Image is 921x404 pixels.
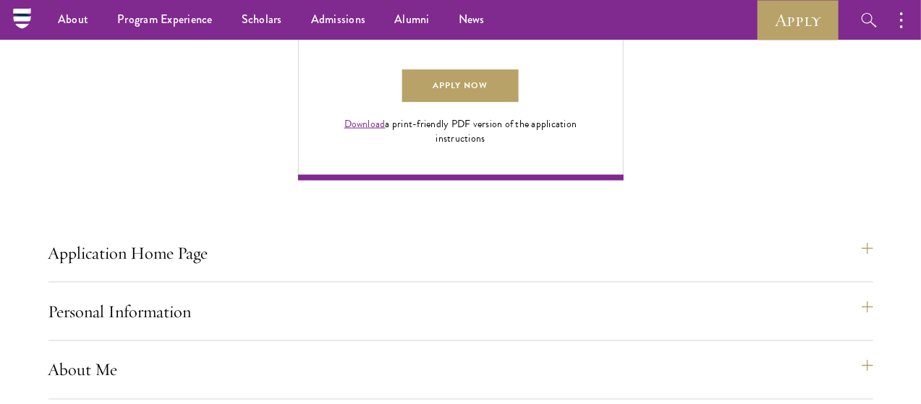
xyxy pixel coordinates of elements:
[48,294,873,329] button: Personal Information
[48,236,873,270] button: Application Home Page
[328,117,594,146] div: a print-friendly PDF version of the application instructions
[48,353,873,387] button: About Me
[402,70,518,103] a: Apply Now
[344,116,386,132] a: Download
